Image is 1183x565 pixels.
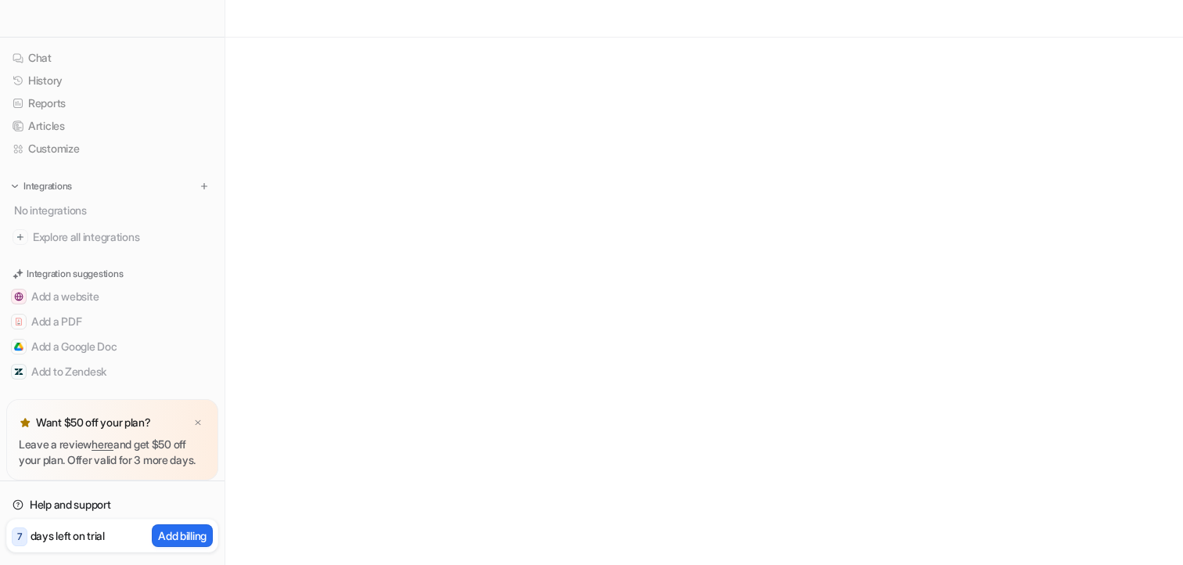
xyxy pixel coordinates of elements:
p: days left on trial [31,527,105,544]
a: History [6,70,218,92]
img: Add to Zendesk [14,367,23,376]
a: Articles [6,115,218,137]
button: Add a PDFAdd a PDF [6,309,218,334]
span: Explore all integrations [33,225,212,250]
p: Leave a review and get $50 off your plan. Offer valid for 3 more days. [19,437,206,468]
a: Chat [6,47,218,69]
img: star [19,416,31,429]
img: Add a website [14,292,23,301]
button: Add a Google DocAdd a Google Doc [6,334,218,359]
img: explore all integrations [13,229,28,245]
img: expand menu [9,181,20,192]
div: No integrations [9,197,218,223]
img: menu_add.svg [199,181,210,192]
a: Explore all integrations [6,226,218,248]
p: Integration suggestions [27,267,123,281]
p: 7 [17,530,22,544]
img: Add a PDF [14,317,23,326]
button: Add to ZendeskAdd to Zendesk [6,359,218,384]
img: Add a Google Doc [14,342,23,351]
a: Reports [6,92,218,114]
button: Add a websiteAdd a website [6,284,218,309]
p: Want $50 off your plan? [36,415,151,430]
button: Add billing [152,524,213,547]
a: Customize [6,138,218,160]
a: Help and support [6,494,218,516]
p: Add billing [158,527,207,544]
p: Integrations [23,180,72,193]
a: here [92,437,113,451]
button: Integrations [6,178,77,194]
img: x [193,418,203,428]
